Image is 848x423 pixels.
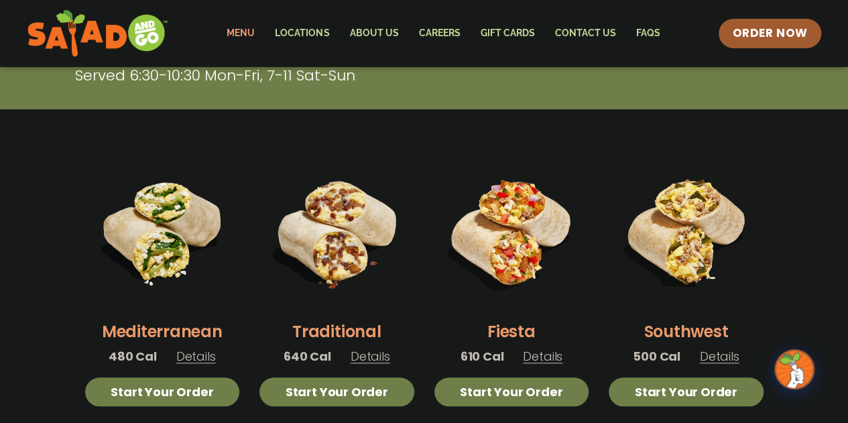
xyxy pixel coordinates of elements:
h2: Mediterranean [102,320,223,343]
span: Details [700,348,739,365]
nav: Menu [217,18,670,49]
span: 480 Cal [109,347,157,365]
a: Start Your Order [85,377,240,406]
img: Product photo for Fiesta [434,155,589,310]
a: Start Your Order [609,377,764,406]
img: Product photo for Mediterranean Breakfast Burrito [85,155,240,310]
a: FAQs [625,18,670,49]
span: 610 Cal [461,347,504,365]
a: Locations [265,18,339,49]
a: About Us [339,18,408,49]
span: 640 Cal [284,347,331,365]
a: Careers [408,18,470,49]
span: 500 Cal [633,347,680,365]
a: Start Your Order [259,377,414,406]
a: Start Your Order [434,377,589,406]
a: Menu [217,18,265,49]
span: Details [523,348,562,365]
img: Product photo for Traditional [259,155,414,310]
img: wpChatIcon [776,351,813,388]
img: new-SAG-logo-768×292 [27,7,168,60]
h2: Southwest [644,320,728,343]
img: Product photo for Southwest [609,155,764,310]
a: Contact Us [544,18,625,49]
span: ORDER NOW [732,25,807,42]
a: GIFT CARDS [470,18,544,49]
h2: Traditional [292,320,381,343]
h2: Fiesta [487,320,536,343]
a: ORDER NOW [719,19,821,48]
span: Details [176,348,216,365]
span: Details [351,348,390,365]
p: Served 6:30-10:30 Mon-Fri, 7-11 Sat-Sun [75,64,672,86]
